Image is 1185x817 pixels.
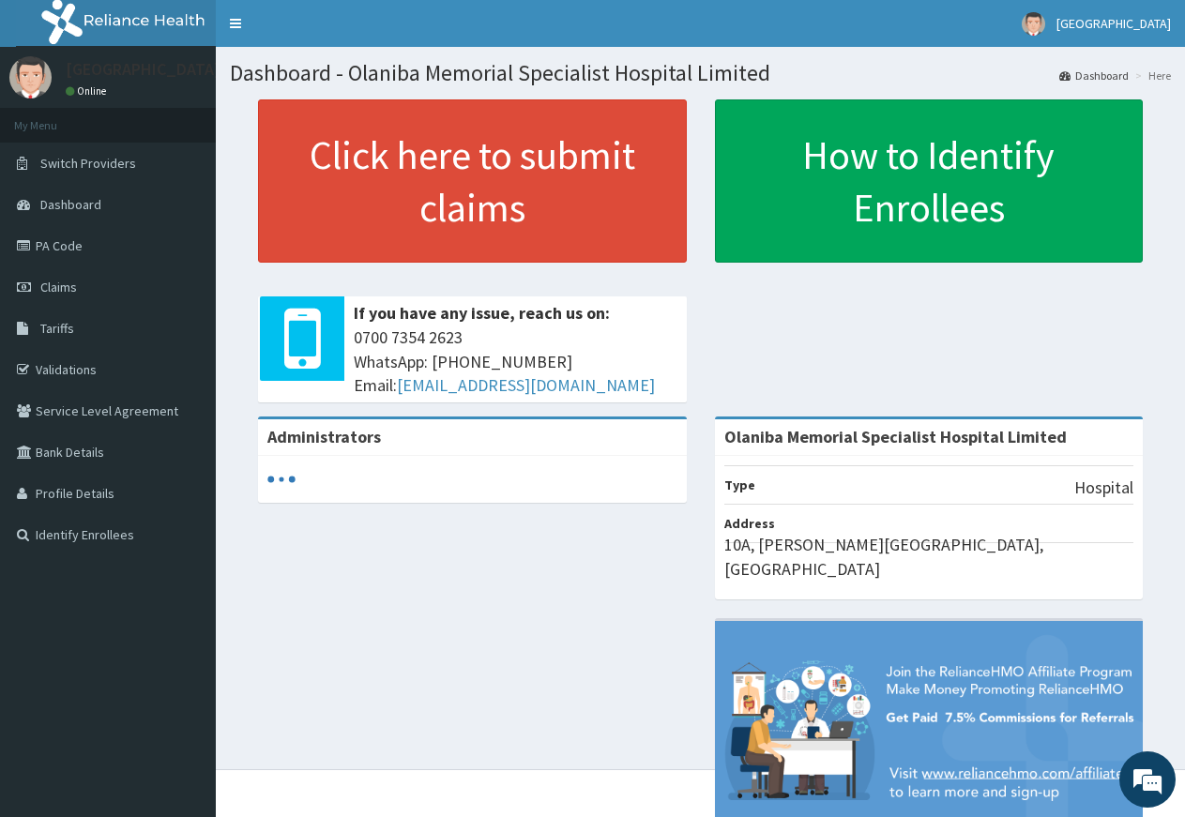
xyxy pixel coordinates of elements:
[724,477,755,493] b: Type
[9,56,52,98] img: User Image
[1059,68,1129,83] a: Dashboard
[40,279,77,295] span: Claims
[724,515,775,532] b: Address
[267,426,381,447] b: Administrators
[724,426,1067,447] strong: Olaniba Memorial Specialist Hospital Limited
[715,99,1144,263] a: How to Identify Enrollees
[1022,12,1045,36] img: User Image
[354,302,610,324] b: If you have any issue, reach us on:
[40,196,101,213] span: Dashboard
[1056,15,1171,32] span: [GEOGRAPHIC_DATA]
[230,61,1171,85] h1: Dashboard - Olaniba Memorial Specialist Hospital Limited
[66,61,220,78] p: [GEOGRAPHIC_DATA]
[258,99,687,263] a: Click here to submit claims
[40,320,74,337] span: Tariffs
[1131,68,1171,83] li: Here
[40,155,136,172] span: Switch Providers
[354,325,677,398] span: 0700 7354 2623 WhatsApp: [PHONE_NUMBER] Email:
[267,465,296,493] svg: audio-loading
[66,84,111,98] a: Online
[397,374,655,396] a: [EMAIL_ADDRESS][DOMAIN_NAME]
[1074,476,1133,500] p: Hospital
[724,533,1134,581] p: 10A, [PERSON_NAME][GEOGRAPHIC_DATA], [GEOGRAPHIC_DATA]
